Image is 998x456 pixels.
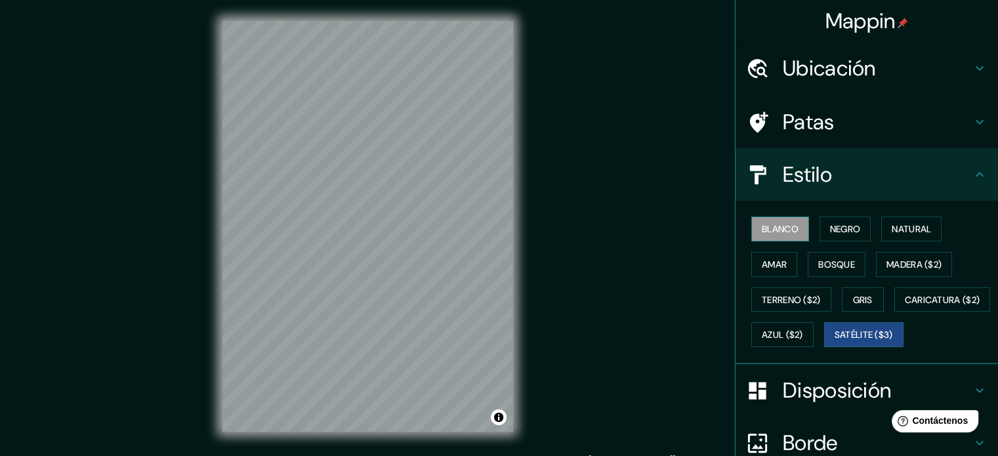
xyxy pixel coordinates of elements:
[886,259,942,270] font: Madera ($2)
[751,287,831,312] button: Terreno ($2)
[736,148,998,201] div: Estilo
[892,223,931,235] font: Natural
[824,322,904,347] button: Satélite ($3)
[751,217,809,241] button: Blanco
[736,42,998,94] div: Ubicación
[898,18,908,28] img: pin-icon.png
[762,329,803,341] font: Azul ($2)
[751,322,814,347] button: Azul ($2)
[762,259,787,270] font: Amar
[762,294,821,306] font: Terreno ($2)
[783,161,832,188] font: Estilo
[835,329,893,341] font: Satélite ($3)
[222,21,513,432] canvas: Mapa
[751,252,797,277] button: Amar
[818,259,855,270] font: Bosque
[783,108,835,136] font: Patas
[894,287,991,312] button: Caricatura ($2)
[876,252,952,277] button: Madera ($2)
[881,405,984,442] iframe: Lanzador de widgets de ayuda
[905,294,980,306] font: Caricatura ($2)
[783,377,891,404] font: Disposición
[783,54,876,82] font: Ubicación
[820,217,871,241] button: Negro
[842,287,884,312] button: Gris
[825,7,896,35] font: Mappin
[762,223,799,235] font: Blanco
[736,364,998,417] div: Disposición
[491,409,507,425] button: Activar o desactivar atribución
[881,217,942,241] button: Natural
[830,223,861,235] font: Negro
[808,252,865,277] button: Bosque
[736,96,998,148] div: Patas
[853,294,873,306] font: Gris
